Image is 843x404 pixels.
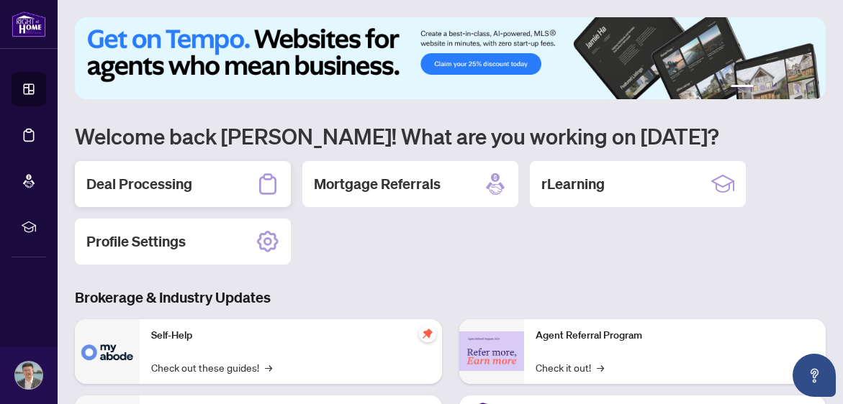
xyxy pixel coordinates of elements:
[806,85,811,91] button: 6
[86,231,186,252] h2: Profile Settings
[459,331,524,371] img: Agent Referral Program
[771,85,777,91] button: 3
[597,359,604,375] span: →
[794,85,800,91] button: 5
[419,325,436,342] span: pushpin
[265,359,272,375] span: →
[759,85,765,91] button: 2
[793,354,836,397] button: Open asap
[86,174,192,194] h2: Deal Processing
[75,319,140,384] img: Self-Help
[75,122,826,150] h1: Welcome back [PERSON_NAME]! What are you working on [DATE]?
[151,359,272,375] a: Check out these guides!→
[541,174,605,194] h2: rLearning
[783,85,788,91] button: 4
[12,11,46,37] img: logo
[75,17,826,99] img: Slide 0
[151,328,430,344] p: Self-Help
[536,359,604,375] a: Check it out!→
[75,288,826,308] h3: Brokerage & Industry Updates
[731,85,754,91] button: 1
[15,362,42,389] img: Profile Icon
[536,328,815,344] p: Agent Referral Program
[314,174,441,194] h2: Mortgage Referrals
